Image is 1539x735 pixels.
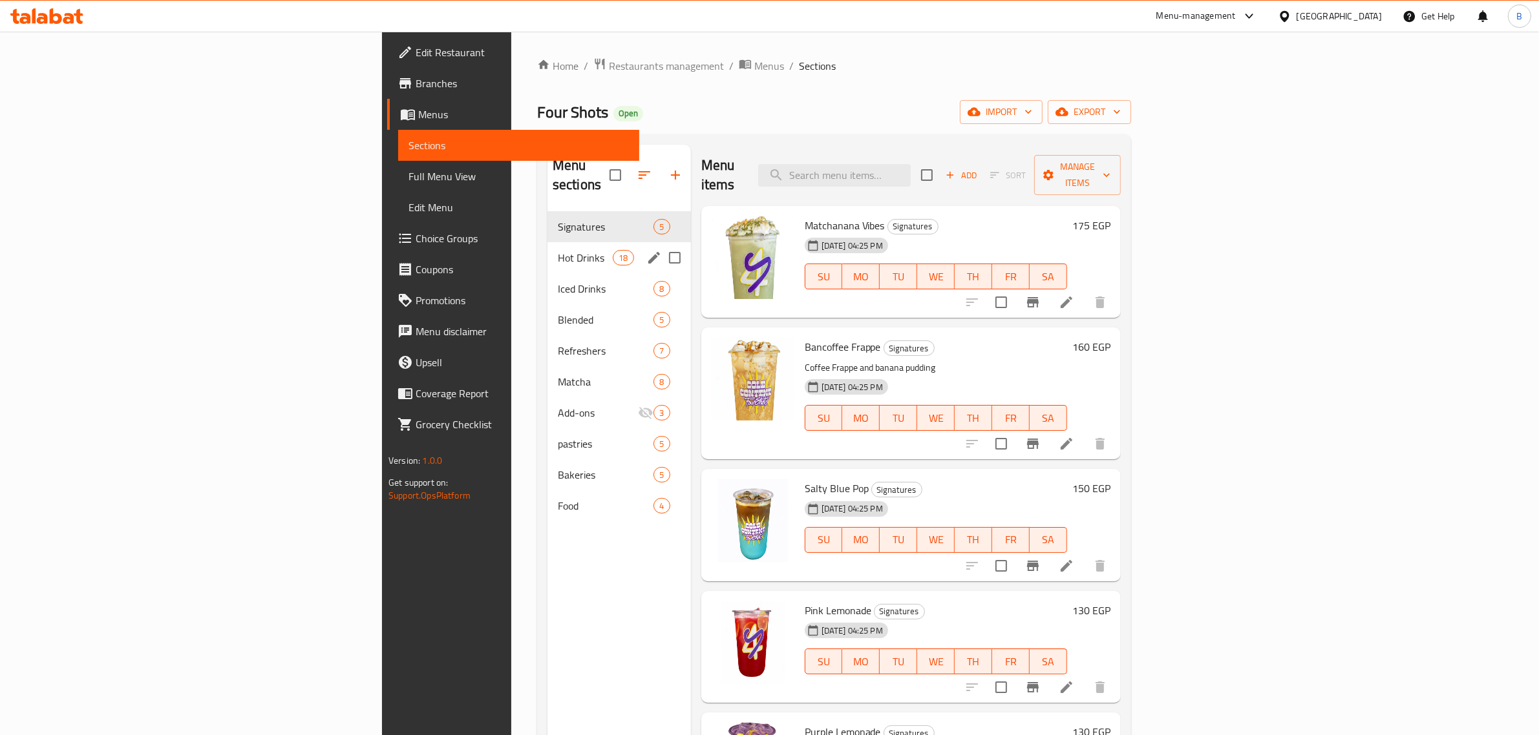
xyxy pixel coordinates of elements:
[1030,264,1067,289] button: SA
[422,452,442,469] span: 1.0.0
[387,254,639,285] a: Coupons
[1085,428,1116,459] button: delete
[547,428,691,459] div: pastries5
[644,248,664,267] button: edit
[416,45,629,60] span: Edit Restaurant
[558,250,613,265] span: Hot Drinks
[739,57,784,74] a: Menus
[547,273,691,304] div: Iced Drinks8
[816,625,888,637] span: [DATE] 04:25 PM
[789,58,794,74] li: /
[416,417,629,432] span: Grocery Checklist
[1085,287,1116,318] button: delete
[811,530,838,549] span: SU
[874,604,925,619] div: Signatures
[887,219,939,234] div: Signatures
[558,467,654,482] span: Bakeries
[816,502,888,515] span: [DATE] 04:25 PM
[387,378,639,409] a: Coverage Report
[638,405,653,420] svg: Inactive section
[805,648,843,674] button: SU
[653,467,670,482] div: items
[885,409,912,428] span: TU
[880,264,917,289] button: TU
[1072,216,1110,234] h6: 175 EGP
[805,216,885,235] span: Matchanana Vibes
[847,530,875,549] span: MO
[537,57,1131,74] nav: breadcrumb
[398,130,639,161] a: Sections
[816,381,888,393] span: [DATE] 04:25 PM
[885,530,912,549] span: TU
[387,68,639,99] a: Branches
[387,409,639,440] a: Grocery Checklist
[988,674,1015,701] span: Select to update
[416,262,629,277] span: Coupons
[816,240,888,252] span: [DATE] 04:25 PM
[547,304,691,335] div: Blended5
[1030,527,1067,553] button: SA
[416,293,629,308] span: Promotions
[842,527,880,553] button: MO
[880,405,917,431] button: TU
[960,652,987,671] span: TH
[1017,287,1048,318] button: Branch-specific-item
[547,206,691,526] nav: Menu sections
[654,407,669,419] span: 3
[997,530,1024,549] span: FR
[1059,295,1074,310] a: Edit menu item
[805,601,871,620] span: Pink Lemonade
[388,452,420,469] span: Version:
[997,652,1024,671] span: FR
[1072,338,1110,356] h6: 160 EGP
[888,219,938,234] span: Signatures
[805,337,881,357] span: Bancoffee Frappe
[842,264,880,289] button: MO
[960,100,1043,124] button: import
[593,57,724,74] a: Restaurants management
[654,469,669,481] span: 5
[960,267,987,286] span: TH
[547,242,691,273] div: Hot Drinks18edit
[547,397,691,428] div: Add-ons3
[558,374,654,389] span: Matcha
[875,604,924,619] span: Signatures
[387,99,639,130] a: Menus
[729,58,734,74] li: /
[609,58,724,74] span: Restaurants management
[955,405,992,431] button: TH
[654,376,669,388] span: 8
[653,219,670,234] div: items
[712,601,794,684] img: Pink Lemonade
[1059,436,1074,451] a: Edit menu item
[970,104,1032,120] span: import
[805,479,869,498] span: Salty Blue Pop
[629,160,660,191] span: Sort sections
[992,527,1030,553] button: FR
[997,267,1024,286] span: FR
[558,405,639,420] span: Add-ons
[1035,409,1062,428] span: SA
[885,652,912,671] span: TU
[416,355,629,370] span: Upsell
[654,345,669,357] span: 7
[558,343,654,358] span: Refreshers
[847,267,875,286] span: MO
[387,285,639,316] a: Promotions
[917,405,955,431] button: WE
[1030,405,1067,431] button: SA
[758,164,911,187] input: search
[940,165,982,185] button: Add
[558,498,654,513] div: Food
[992,405,1030,431] button: FR
[988,552,1015,579] span: Select to update
[992,648,1030,674] button: FR
[992,264,1030,289] button: FR
[653,312,670,327] div: items
[558,281,654,296] span: Iced Drinks
[1035,530,1062,549] span: SA
[917,648,955,674] button: WE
